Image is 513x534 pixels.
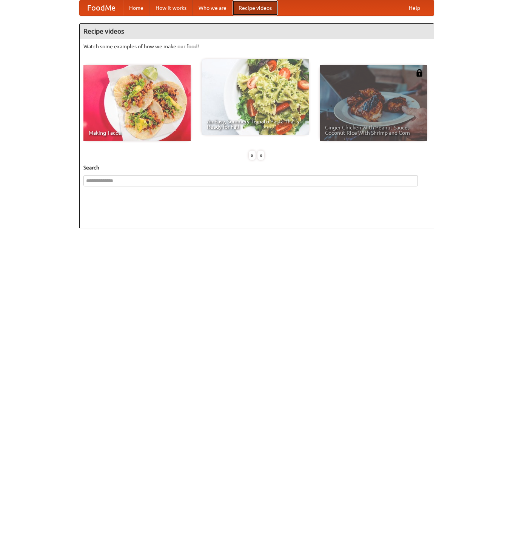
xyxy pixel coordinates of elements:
div: » [257,151,264,160]
a: Home [123,0,149,15]
h5: Search [83,164,430,171]
a: Making Tacos [83,65,191,141]
a: Help [403,0,426,15]
h4: Recipe videos [80,24,434,39]
a: Who we are [193,0,233,15]
div: « [249,151,256,160]
a: An Easy, Summery Tomato Pasta That's Ready for Fall [202,59,309,135]
a: Recipe videos [233,0,278,15]
span: Making Tacos [89,130,185,135]
span: An Easy, Summery Tomato Pasta That's Ready for Fall [207,119,303,129]
a: FoodMe [80,0,123,15]
img: 483408.png [416,69,423,77]
p: Watch some examples of how we make our food! [83,43,430,50]
a: How it works [149,0,193,15]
